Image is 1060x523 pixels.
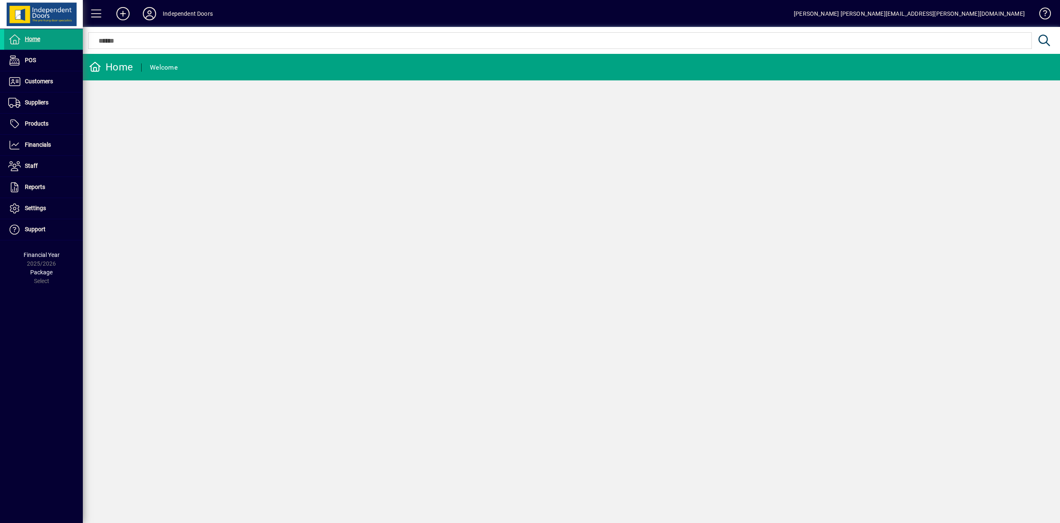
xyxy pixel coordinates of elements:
button: Add [110,6,136,21]
a: Financials [4,135,83,155]
span: Products [25,120,48,127]
span: Home [25,36,40,42]
a: Staff [4,156,83,177]
div: Welcome [150,61,178,74]
button: Profile [136,6,163,21]
span: Financials [25,141,51,148]
a: POS [4,50,83,71]
span: Reports [25,184,45,190]
span: Settings [25,205,46,211]
span: Financial Year [24,252,60,258]
span: Support [25,226,46,232]
span: Customers [25,78,53,85]
div: [PERSON_NAME] [PERSON_NAME][EMAIL_ADDRESS][PERSON_NAME][DOMAIN_NAME] [794,7,1025,20]
a: Customers [4,71,83,92]
a: Support [4,219,83,240]
span: Staff [25,162,38,169]
span: Suppliers [25,99,48,106]
span: Package [30,269,53,276]
div: Home [89,61,133,74]
a: Knowledge Base [1033,2,1050,29]
div: Independent Doors [163,7,213,20]
a: Suppliers [4,92,83,113]
a: Reports [4,177,83,198]
span: POS [25,57,36,63]
a: Products [4,114,83,134]
a: Settings [4,198,83,219]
